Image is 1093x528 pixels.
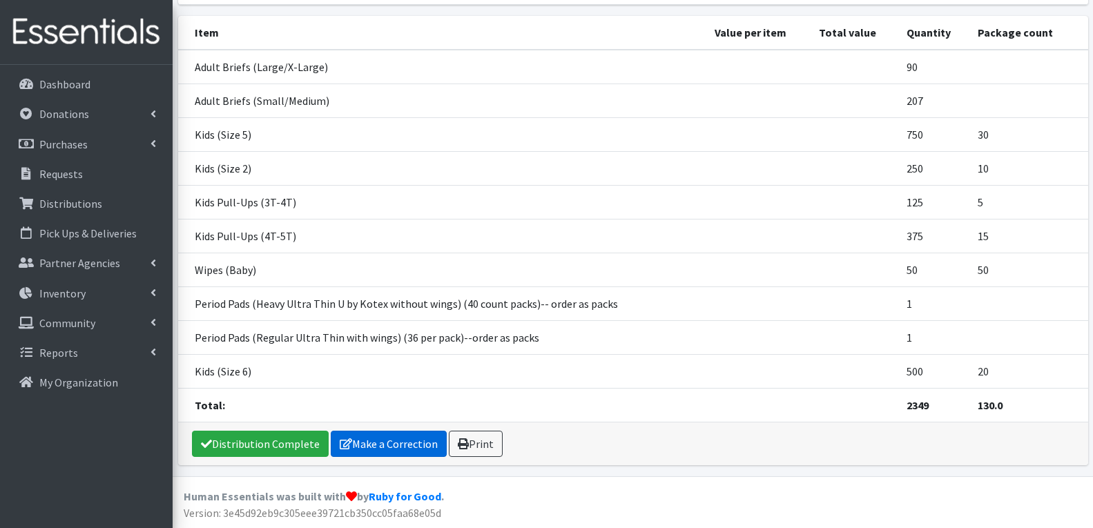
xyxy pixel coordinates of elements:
th: Value per item [706,16,811,50]
p: Reports [39,346,78,360]
p: My Organization [39,375,118,389]
td: 15 [969,219,1087,253]
p: Inventory [39,286,86,300]
td: 20 [969,355,1087,389]
th: Item [178,16,707,50]
p: Distributions [39,197,102,211]
a: Donations [6,100,167,128]
td: 5 [969,186,1087,219]
a: Partner Agencies [6,249,167,277]
strong: Human Essentials was built with by . [184,489,444,503]
td: 30 [969,118,1087,152]
a: Reports [6,339,167,366]
td: Kids Pull-Ups (4T-5T) [178,219,707,253]
strong: 130.0 [978,398,1003,412]
td: Period Pads (Heavy Ultra Thin U by Kotex without wings) (40 count packs)-- order as packs [178,287,707,321]
a: Print [449,431,503,457]
p: Donations [39,107,89,121]
a: Ruby for Good [369,489,441,503]
strong: 2349 [907,398,929,412]
td: 375 [898,219,970,253]
td: Kids (Size 6) [178,355,707,389]
td: 10 [969,152,1087,186]
a: Community [6,309,167,337]
th: Total value [811,16,898,50]
p: Requests [39,167,83,181]
span: Version: 3e45d92eb9c305eee39721cb350cc05faa68e05d [184,506,441,520]
td: 125 [898,186,970,219]
a: Requests [6,160,167,188]
td: 50 [898,253,970,287]
td: Kids (Size 5) [178,118,707,152]
td: Kids Pull-Ups (3T-4T) [178,186,707,219]
a: My Organization [6,369,167,396]
a: Dashboard [6,70,167,98]
p: Community [39,316,95,330]
p: Purchases [39,137,88,151]
td: 1 [898,287,970,321]
td: 90 [898,50,970,84]
td: 207 [898,84,970,118]
strong: Total: [195,398,225,412]
a: Inventory [6,280,167,307]
td: 500 [898,355,970,389]
td: 50 [969,253,1087,287]
p: Partner Agencies [39,256,120,270]
a: Pick Ups & Deliveries [6,219,167,247]
p: Dashboard [39,77,90,91]
td: Wipes (Baby) [178,253,707,287]
td: Adult Briefs (Large/X-Large) [178,50,707,84]
a: Purchases [6,130,167,158]
td: Kids (Size 2) [178,152,707,186]
a: Distributions [6,190,167,217]
td: 1 [898,321,970,355]
td: 750 [898,118,970,152]
td: Adult Briefs (Small/Medium) [178,84,707,118]
th: Quantity [898,16,970,50]
a: Distribution Complete [192,431,329,457]
td: 250 [898,152,970,186]
img: HumanEssentials [6,9,167,55]
p: Pick Ups & Deliveries [39,226,137,240]
td: Period Pads (Regular Ultra Thin with wings) (36 per pack)--order as packs [178,321,707,355]
th: Package count [969,16,1087,50]
a: Make a Correction [331,431,447,457]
